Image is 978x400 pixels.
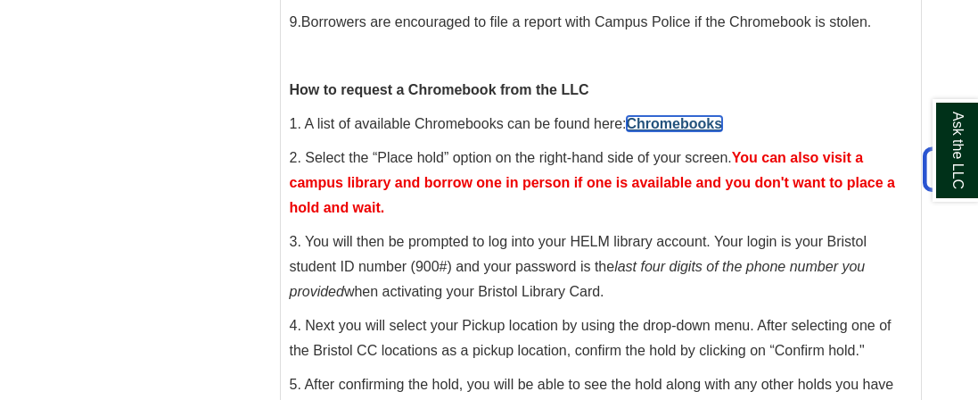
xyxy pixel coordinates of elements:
strong: How to request a Chromebook from the LLC [290,82,589,97]
span: You can also visit a campus library and borrow one in person if one is available and you don't wa... [290,150,896,215]
span: 1. A list of available Chromebooks can be found here: [290,116,723,131]
span: 4. Next you will select your Pickup location by using the drop-down menu. After selecting one of ... [290,318,892,358]
span: Borrowers are encouraged to file a report with Campus Police if the Chromebook is stolen. [301,14,871,29]
a: Back to Top [916,157,974,181]
em: last four digits of the phone number you provided [290,259,866,299]
span: 3. You will then be prompted to log into your HELM library account. Your login is your Bristol st... [290,234,867,299]
a: Chromebooks [627,116,723,131]
p: . [290,10,912,35]
span: 2. Select the “Place hold” option on the right-hand side of your screen. [290,150,896,215]
span: 9 [290,14,298,29]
